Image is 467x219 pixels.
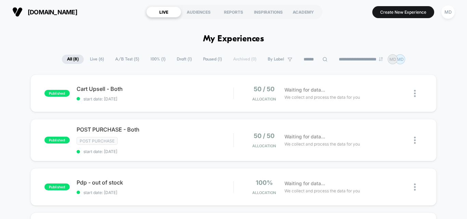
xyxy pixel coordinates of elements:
[203,34,264,44] h1: My Experiences
[256,179,273,186] span: 100%
[77,85,233,92] span: Cart Upsell - Both
[252,143,276,148] span: Allocation
[44,183,70,190] span: published
[28,9,77,16] span: [DOMAIN_NAME]
[44,137,70,143] span: published
[284,188,360,194] span: We collect and process the data for you
[77,190,233,195] span: start date: [DATE]
[284,94,360,100] span: We collect and process the data for you
[414,183,416,191] img: close
[284,133,325,140] span: Waiting for data...
[172,55,197,64] span: Draft ( 1 )
[251,6,286,17] div: INSPIRATIONS
[252,97,276,101] span: Allocation
[12,7,23,17] img: Visually logo
[372,6,434,18] button: Create New Experience
[198,55,227,64] span: Paused ( 1 )
[439,5,457,19] button: MD
[146,6,181,17] div: LIVE
[77,126,233,133] span: POST PURCHASE - Both
[181,6,216,17] div: AUDIENCES
[77,149,233,154] span: start date: [DATE]
[389,57,396,62] p: MD
[379,57,383,61] img: end
[77,96,233,101] span: start date: [DATE]
[268,57,284,62] span: By Label
[110,55,144,64] span: A/B Test ( 5 )
[145,55,171,64] span: 100% ( 1 )
[77,137,118,145] span: Post Purchase
[441,5,455,19] div: MD
[254,85,275,93] span: 50 / 50
[254,132,275,139] span: 50 / 50
[284,180,325,187] span: Waiting for data...
[284,86,325,94] span: Waiting for data...
[284,141,360,147] span: We collect and process the data for you
[10,6,79,17] button: [DOMAIN_NAME]
[44,90,70,97] span: published
[286,6,321,17] div: ACADEMY
[414,137,416,144] img: close
[397,57,404,62] p: MD
[252,190,276,195] span: Allocation
[77,179,233,186] span: Pdp - out of stock
[62,55,84,64] span: All ( 8 )
[216,6,251,17] div: REPORTS
[414,90,416,97] img: close
[85,55,109,64] span: Live ( 6 )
